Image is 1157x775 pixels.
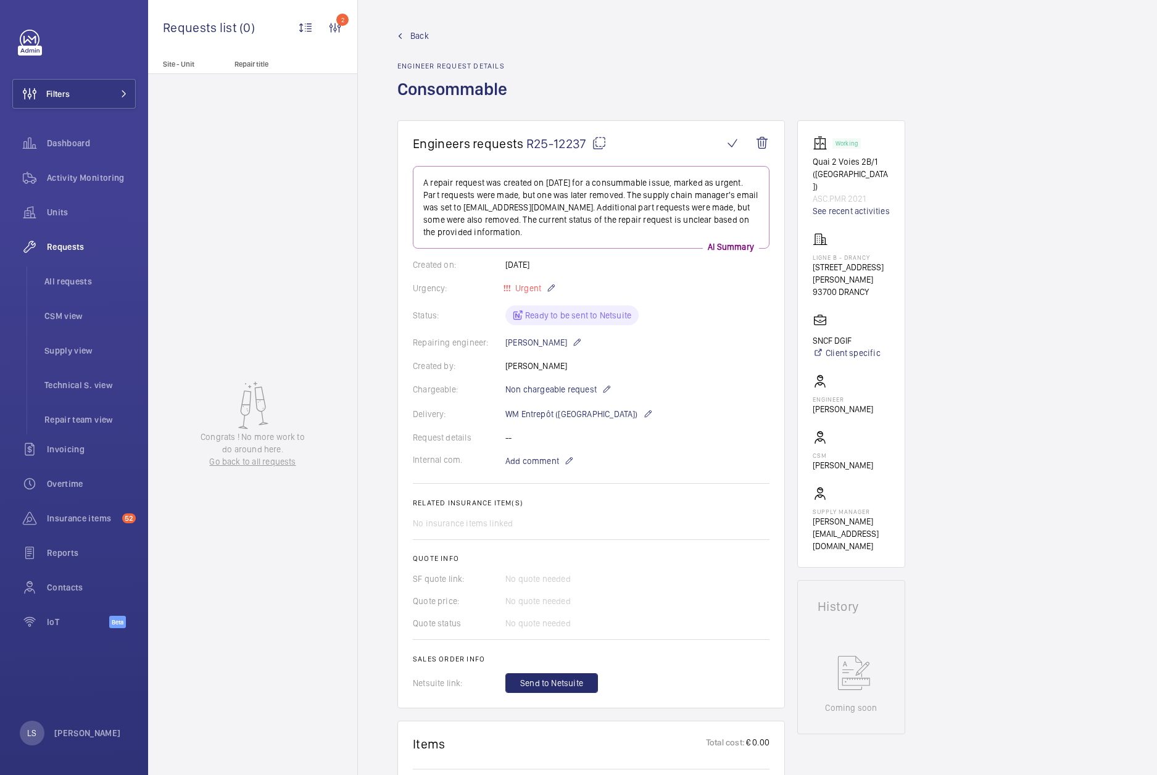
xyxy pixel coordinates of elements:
p: [PERSON_NAME] [505,335,582,350]
p: AI Summary [703,241,759,253]
p: Congrats ! No more work to do around here. [195,431,311,455]
a: See recent activities [813,205,890,217]
h1: Consommable [397,78,515,120]
span: IoT [47,616,109,628]
p: Supply manager [813,508,890,515]
span: Beta [109,616,126,628]
p: [STREET_ADDRESS][PERSON_NAME] [813,261,890,286]
p: Coming soon [825,702,877,714]
p: LIGNE B - DRANCY [813,254,890,261]
span: Technical S. view [44,379,136,391]
span: Contacts [47,581,136,594]
span: Insurance items [47,512,117,524]
p: WM Entrepôt ([GEOGRAPHIC_DATA]) [505,407,653,421]
img: elevator.svg [813,136,832,151]
span: CSM view [44,310,136,322]
p: [PERSON_NAME] [54,727,121,739]
p: Quai 2 Voies 2B/1 ([GEOGRAPHIC_DATA]) [813,155,890,193]
button: Send to Netsuite [505,673,598,693]
p: Working [836,141,858,146]
span: Filters [46,88,70,100]
a: Client specific [813,347,881,359]
span: Back [410,30,429,42]
p: 93700 DRANCY [813,286,890,298]
p: ASC.PMR 2021 [813,193,890,205]
span: Engineers requests [413,136,524,151]
span: Supply view [44,344,136,357]
h2: Engineer request details [397,62,515,70]
p: CSM [813,452,873,459]
span: Send to Netsuite [520,677,583,689]
span: Invoicing [47,443,136,455]
p: Engineer [813,396,873,403]
span: Add comment [505,455,559,467]
span: Activity Monitoring [47,172,136,184]
h1: Items [413,736,446,752]
span: Reports [47,547,136,559]
p: Site - Unit [148,60,230,68]
span: Non chargeable request [505,383,597,396]
span: Urgent [513,283,541,293]
p: SNCF DGIF [813,334,881,347]
p: Total cost: [706,736,745,752]
span: R25-12237 [526,136,607,151]
span: Requests list [163,20,239,35]
span: Units [47,206,136,218]
h2: Sales order info [413,655,769,663]
button: Filters [12,79,136,109]
span: Dashboard [47,137,136,149]
span: Overtime [47,478,136,490]
p: A repair request was created on [DATE] for a consummable issue, marked as urgent. Part requests w... [423,176,759,238]
p: [PERSON_NAME] [813,459,873,471]
p: [PERSON_NAME] [813,403,873,415]
h1: History [818,600,885,613]
p: LS [27,727,36,739]
p: [PERSON_NAME][EMAIL_ADDRESS][DOMAIN_NAME] [813,515,890,552]
span: All requests [44,275,136,288]
p: € 0.00 [745,736,769,752]
span: 52 [122,513,136,523]
span: Repair team view [44,413,136,426]
a: Go back to all requests [195,455,311,468]
h2: Quote info [413,554,769,563]
p: Repair title [234,60,316,68]
span: Requests [47,241,136,253]
h2: Related insurance item(s) [413,499,769,507]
